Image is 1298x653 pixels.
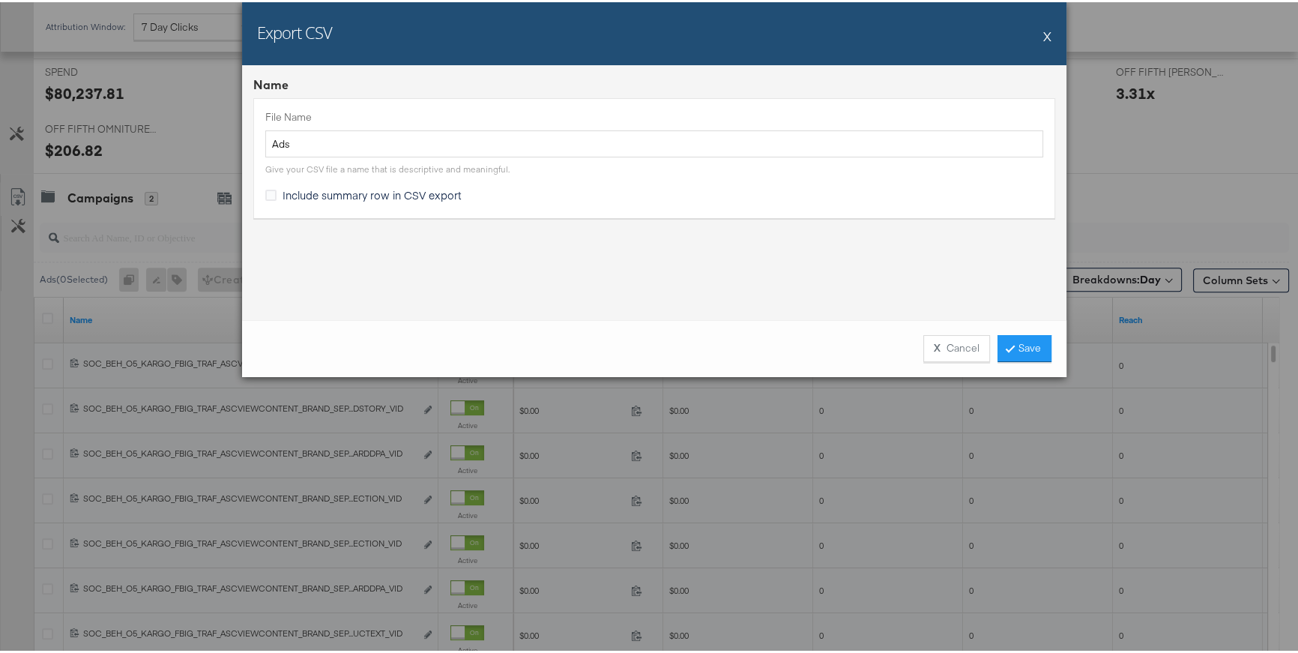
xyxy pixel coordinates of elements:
strong: X [934,339,941,353]
div: Give your CSV file a name that is descriptive and meaningful. [265,161,510,173]
h2: Export CSV [257,19,332,41]
button: X [1043,19,1051,49]
button: XCancel [923,333,990,360]
a: Save [997,333,1051,360]
label: File Name [265,108,1043,122]
span: Include summary row in CSV export [283,185,462,200]
div: Name [253,74,1055,91]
